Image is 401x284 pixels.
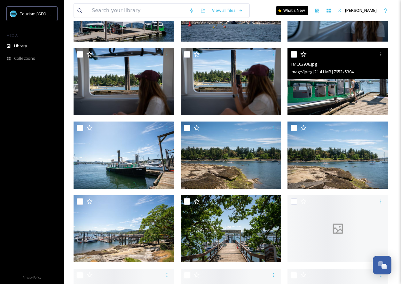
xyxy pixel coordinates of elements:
span: MEDIA [6,33,18,38]
img: TMC02931.jpg [181,195,281,262]
span: [PERSON_NAME] [345,7,377,13]
div: Keywords by Traffic [71,38,108,42]
img: TMC02935.jpg [181,122,281,189]
span: Library [14,43,27,49]
img: tab_domain_overview_orange.svg [17,37,22,42]
img: TMC02938.jpg [287,48,388,115]
span: Collections [14,55,35,61]
input: Search your library [89,4,186,18]
img: TMC02936.jpg [74,122,174,189]
span: Privacy Policy [23,275,41,280]
span: image/jpeg | 21.41 MB | 7952 x 5304 [291,69,354,75]
span: Tourism [GEOGRAPHIC_DATA] [20,11,77,17]
img: TMC02942.jpg [181,48,281,115]
img: TMC02934.jpg [287,122,388,189]
div: Domain Overview [24,38,57,42]
button: Open Chat [373,256,391,274]
img: tab_keywords_by_traffic_grey.svg [64,37,69,42]
a: Privacy Policy [23,273,41,281]
div: v 4.0.25 [18,10,31,15]
a: [PERSON_NAME] [334,4,380,17]
img: tourism_nanaimo_logo.jpeg [10,11,17,17]
img: website_grey.svg [10,17,15,22]
img: logo_orange.svg [10,10,15,15]
a: View all files [209,4,246,17]
span: TMC02938.jpg [291,61,317,67]
a: What's New [276,6,308,15]
img: TMC02933.jpg [74,195,174,262]
div: Domain: [DOMAIN_NAME] [17,17,70,22]
img: TMC02945.jpg [74,48,174,115]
